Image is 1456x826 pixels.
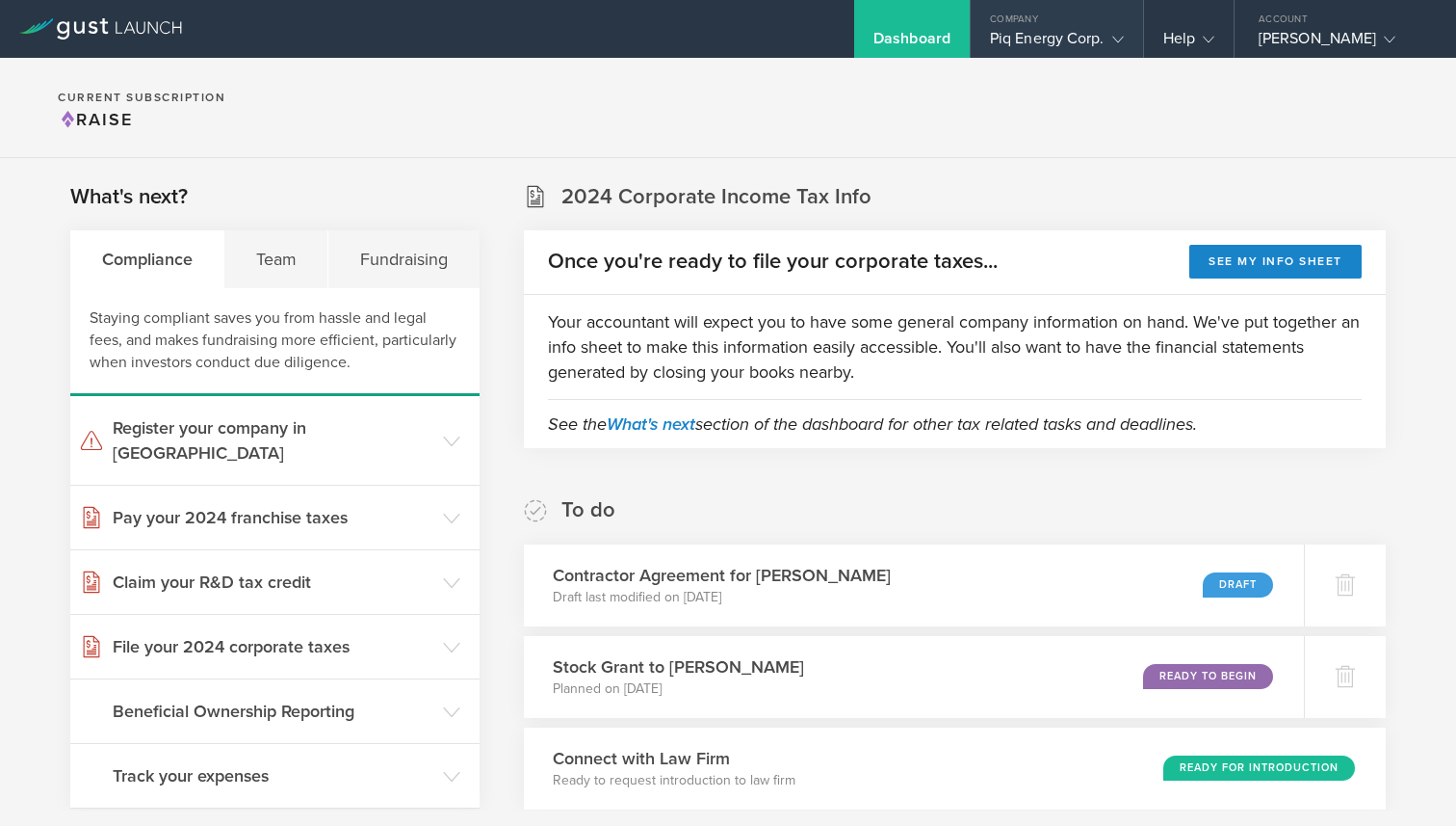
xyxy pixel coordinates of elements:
h2: 2024 Corporate Income Tax Info [561,183,871,211]
h3: Pay your 2024 franchise taxes [113,505,433,530]
h3: Connect with Law Firm [553,746,795,771]
h2: What's next? [70,183,188,211]
div: Draft [1203,573,1273,598]
div: Piq Energy Corp. [990,29,1124,58]
p: Draft last modified on [DATE] [553,588,891,607]
h2: To do [561,496,615,524]
div: Staying compliant saves you from hassle and legal fees, and makes fundraising more efficient, par... [70,288,480,396]
p: Planned on [DATE] [553,679,804,699]
div: Connect with Law FirmReady to request introduction to law firmReady for Introduction [524,728,1386,810]
div: Fundraising [328,230,479,288]
p: Your accountant will expect you to have some general company information on hand. We've put toget... [548,309,1362,385]
h2: Current Subscription [58,92,225,103]
h2: Once you're ready to file your corporate taxes... [548,248,998,276]
p: Ready to request introduction to law firm [553,771,795,790]
div: Team [224,230,328,288]
span: Raise [58,109,133,130]
a: What's next [607,413,695,435]
h3: Register your company in [GEOGRAPHIC_DATA] [113,415,433,466]
div: Dashboard [873,29,950,58]
h3: Stock Grant to [PERSON_NAME] [553,654,804,679]
div: Help [1163,29,1214,58]
em: See the section of the dashboard for other tax related tasks and deadlines. [548,413,1197,435]
h3: Contractor Agreement for [PERSON_NAME] [553,563,891,588]
div: Contractor Agreement for [PERSON_NAME]Draft last modified on [DATE]Draft [524,545,1304,626]
h3: File your 2024 corporate taxes [113,634,433,659]
iframe: Chat Widget [1360,733,1456,826]
div: Ready to Begin [1143,664,1273,689]
h3: Track your expenses [113,763,433,788]
button: See my info sheet [1189,245,1362,279]
div: [PERSON_NAME] [1259,29,1422,58]
div: Stock Grant to [PERSON_NAME]Planned on [DATE]Ready to Begin [524,636,1304,718]
h3: Beneficial Ownership Reporting [113,699,433,724]
div: Compliance [70,230,224,288]
div: Ready for Introduction [1163,756,1355,781]
h3: Claim your R&D tax credit [113,570,433,595]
